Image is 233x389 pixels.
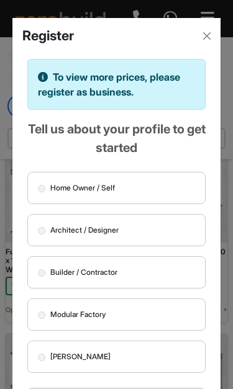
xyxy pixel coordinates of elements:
[50,267,117,278] span: Builder / Contractor
[198,27,216,45] button: Close
[27,120,206,157] p: Tell us about your profile to get started
[38,269,45,277] input: Builder / Contractor
[38,227,45,235] input: Architect / Designer
[50,225,119,236] span: Architect / Designer
[50,182,115,194] span: Home Owner / Self
[50,309,106,320] span: Modular Factory
[38,185,45,192] input: Home Owner / Self
[50,351,111,362] span: [PERSON_NAME]
[22,28,74,44] h4: Register
[38,311,45,319] input: Modular Factory
[38,354,45,361] input: [PERSON_NAME]
[27,59,206,110] div: To view more prices, please register as business.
